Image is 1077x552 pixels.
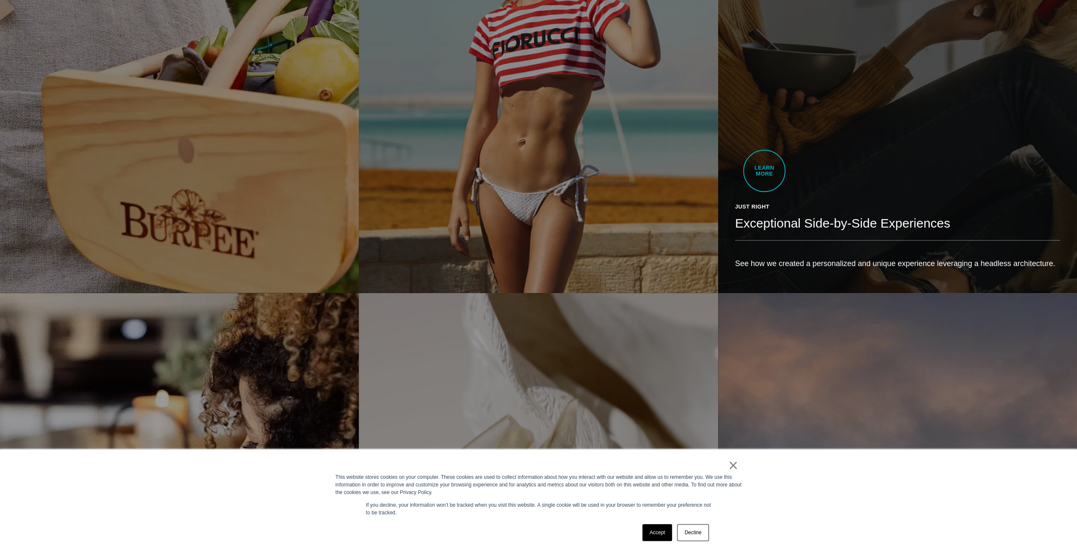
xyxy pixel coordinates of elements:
[735,258,1060,269] p: See how we created a personalized and unique experience leveraging a headless architecture.
[366,501,711,516] p: If you decline, your information won’t be tracked when you visit this website. A single cookie wi...
[677,524,708,541] a: Decline
[728,461,738,469] a: ×
[735,203,1060,211] div: Just Right
[735,215,1060,232] h2: Exceptional Side-by-Side Experiences
[336,473,742,496] div: This website stores cookies on your computer. These cookies are used to collect information about...
[642,524,672,541] a: Accept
